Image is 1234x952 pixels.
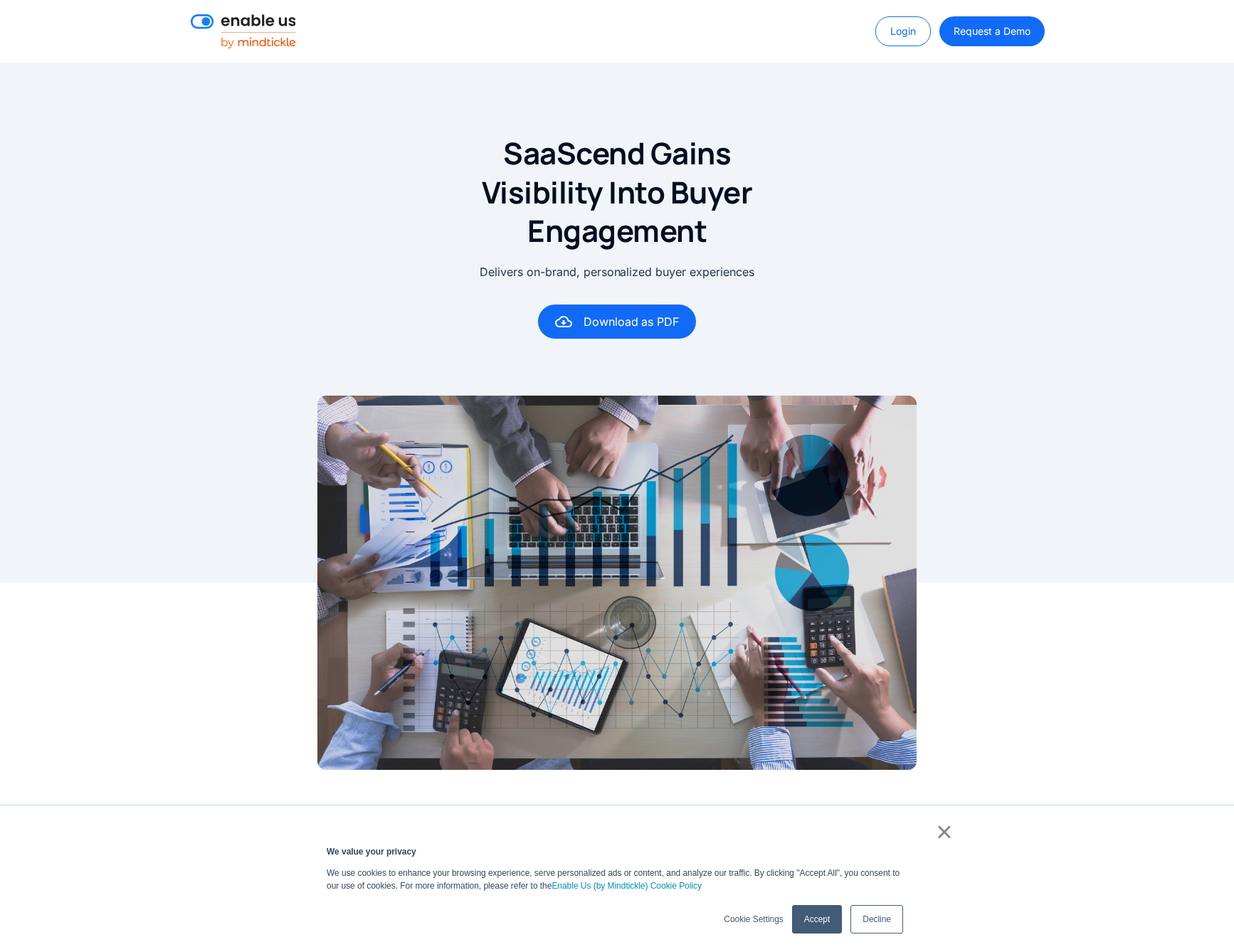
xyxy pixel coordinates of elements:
a: × [936,825,953,838]
a: Accept [792,905,842,934]
a: Request a Demo [939,16,1044,46]
a: Download as PDF [538,305,696,339]
a: Decline [850,905,903,934]
div: Download as PDF [584,314,679,329]
strong: We value your privacy [327,847,416,857]
a: Login [875,16,931,46]
p: We use cookies to enhance your browsing experience, serve personalized ads or content, and analyz... [327,867,907,892]
h1: SaaScend Gains Visibility Into Buyer Engagement [448,134,787,250]
img: Down arrow in cloud icon to indicate download [555,313,572,330]
a: Cookie Settings [724,913,783,926]
p: Delivers on-brand, personalized buyer experiences [480,262,754,282]
a: Enable Us (by Mindtickle) Cookie Policy [552,879,702,892]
